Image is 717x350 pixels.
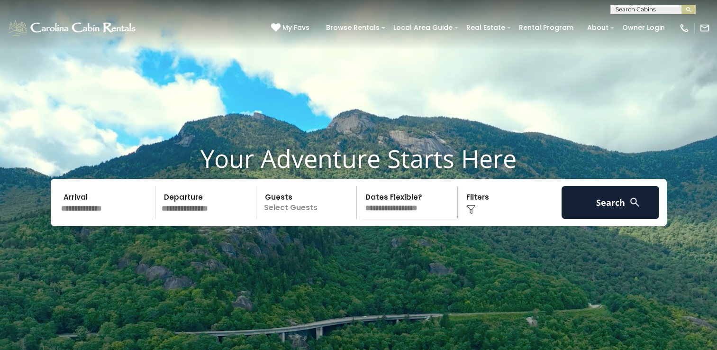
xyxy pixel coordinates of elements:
p: Select Guests [259,186,357,219]
img: mail-regular-white.png [699,23,710,33]
button: Search [562,186,660,219]
img: filter--v1.png [466,205,476,214]
h1: Your Adventure Starts Here [7,144,710,173]
a: My Favs [271,23,312,33]
a: Rental Program [514,20,578,35]
img: phone-regular-white.png [679,23,690,33]
img: search-regular-white.png [629,196,641,208]
img: White-1-1-2.png [7,18,138,37]
a: Local Area Guide [389,20,457,35]
a: Owner Login [617,20,670,35]
a: Browse Rentals [321,20,384,35]
span: My Favs [282,23,309,33]
a: Real Estate [462,20,510,35]
a: About [582,20,613,35]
